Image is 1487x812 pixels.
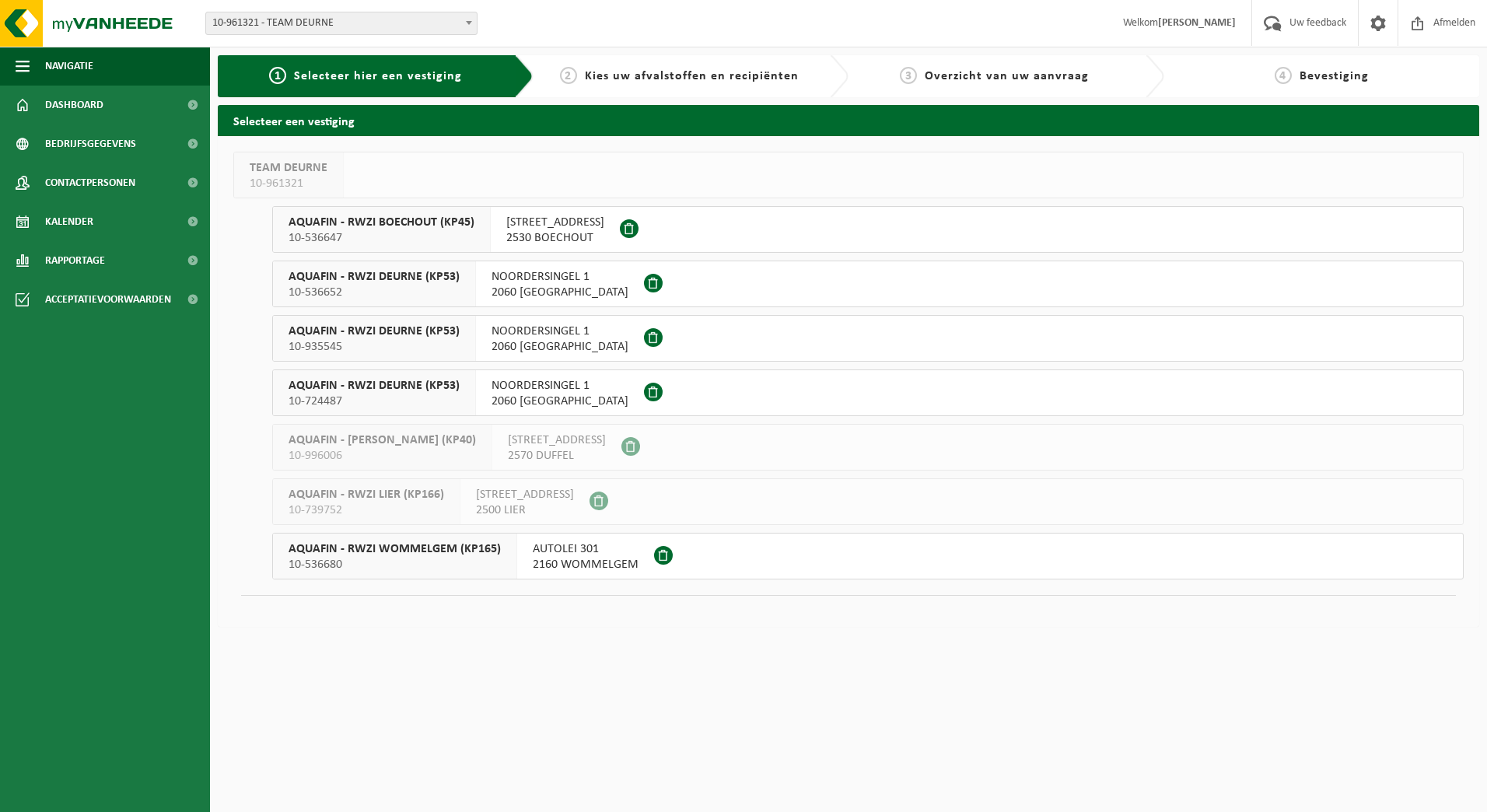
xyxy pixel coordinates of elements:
[492,269,628,285] span: NOORDERSINGEL 1
[492,378,628,394] span: NOORDERSINGEL 1
[206,12,477,34] span: 10-961321 - TEAM DEURNE
[205,12,478,35] span: 10-961321 - TEAM DEURNE
[294,70,462,82] span: Selecteer hier een vestiging
[45,241,105,280] span: Rapportage
[506,230,604,246] span: 2530 BOECHOUT
[289,541,501,557] span: AQUAFIN - RWZI WOMMELGEM (KP165)
[492,339,628,355] span: 2060 [GEOGRAPHIC_DATA]
[1300,70,1369,82] span: Bevestiging
[289,487,444,502] span: AQUAFIN - RWZI LIER (KP166)
[900,67,917,84] span: 3
[289,339,460,355] span: 10-935545
[289,394,460,409] span: 10-724487
[289,285,460,300] span: 10-536652
[289,215,474,230] span: AQUAFIN - RWZI BOECHOUT (KP45)
[250,160,327,176] span: TEAM DEURNE
[289,432,476,448] span: AQUAFIN - [PERSON_NAME] (KP40)
[506,215,604,230] span: [STREET_ADDRESS]
[289,502,444,518] span: 10-739752
[476,487,574,502] span: [STREET_ADDRESS]
[508,432,606,448] span: [STREET_ADDRESS]
[476,502,574,518] span: 2500 LIER
[508,448,606,464] span: 2570 DUFFEL
[45,86,103,124] span: Dashboard
[272,261,1464,307] button: AQUAFIN - RWZI DEURNE (KP53) 10-536652 NOORDERSINGEL 12060 [GEOGRAPHIC_DATA]
[289,269,460,285] span: AQUAFIN - RWZI DEURNE (KP53)
[45,280,171,319] span: Acceptatievoorwaarden
[45,47,93,86] span: Navigatie
[492,324,628,339] span: NOORDERSINGEL 1
[289,557,501,572] span: 10-536680
[492,285,628,300] span: 2060 [GEOGRAPHIC_DATA]
[1158,17,1236,29] strong: [PERSON_NAME]
[218,105,1479,135] h2: Selecteer een vestiging
[533,541,639,557] span: AUTOLEI 301
[560,67,577,84] span: 2
[272,369,1464,416] button: AQUAFIN - RWZI DEURNE (KP53) 10-724487 NOORDERSINGEL 12060 [GEOGRAPHIC_DATA]
[289,448,476,464] span: 10-996006
[45,202,93,241] span: Kalender
[272,315,1464,362] button: AQUAFIN - RWZI DEURNE (KP53) 10-935545 NOORDERSINGEL 12060 [GEOGRAPHIC_DATA]
[1275,67,1292,84] span: 4
[272,533,1464,579] button: AQUAFIN - RWZI WOMMELGEM (KP165) 10-536680 AUTOLEI 3012160 WOMMELGEM
[289,230,474,246] span: 10-536647
[492,394,628,409] span: 2060 [GEOGRAPHIC_DATA]
[289,324,460,339] span: AQUAFIN - RWZI DEURNE (KP53)
[289,378,460,394] span: AQUAFIN - RWZI DEURNE (KP53)
[250,176,327,191] span: 10-961321
[269,67,286,84] span: 1
[45,163,135,202] span: Contactpersonen
[925,70,1089,82] span: Overzicht van uw aanvraag
[585,70,799,82] span: Kies uw afvalstoffen en recipiënten
[533,557,639,572] span: 2160 WOMMELGEM
[272,206,1464,253] button: AQUAFIN - RWZI BOECHOUT (KP45) 10-536647 [STREET_ADDRESS]2530 BOECHOUT
[45,124,136,163] span: Bedrijfsgegevens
